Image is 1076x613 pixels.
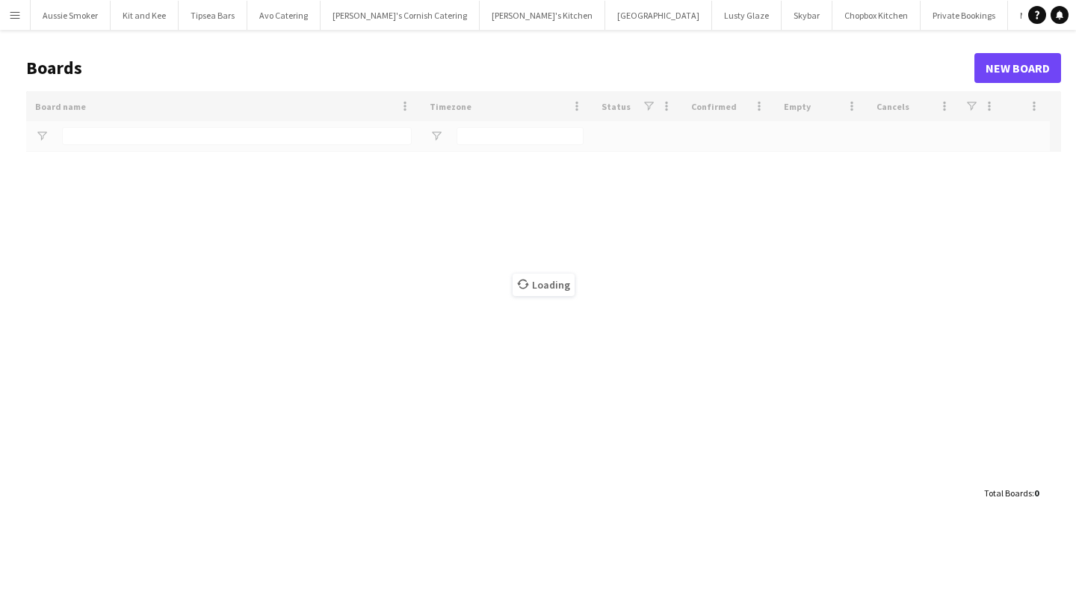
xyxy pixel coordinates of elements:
a: New Board [974,53,1061,83]
h1: Boards [26,57,974,79]
button: [PERSON_NAME]'s Cornish Catering [321,1,480,30]
button: Aussie Smoker [31,1,111,30]
div: : [984,478,1039,508]
span: 0 [1034,487,1039,499]
span: Loading [513,274,575,296]
button: Skybar [782,1,832,30]
button: [GEOGRAPHIC_DATA] [605,1,712,30]
button: Private Bookings [921,1,1008,30]
button: Tipsea Bars [179,1,247,30]
button: Avo Catering [247,1,321,30]
button: Kit and Kee [111,1,179,30]
span: Total Boards [984,487,1032,499]
button: Lusty Glaze [712,1,782,30]
button: [PERSON_NAME]'s Kitchen [480,1,605,30]
button: Chopbox Kitchen [832,1,921,30]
